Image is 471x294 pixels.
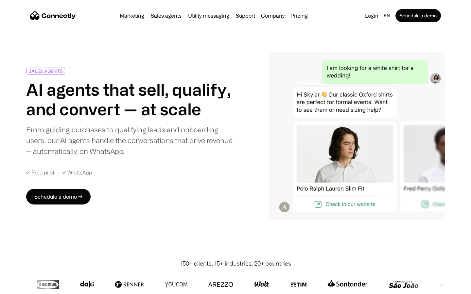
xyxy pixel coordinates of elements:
[362,11,381,20] a: Login
[62,170,92,176] div: ✓ WhatsApp
[13,283,39,292] ul: Language list
[233,13,258,18] a: Support
[26,170,54,176] div: ✓ Free pilot
[26,124,233,156] div: From guiding purchases to qualifying leads and onboarding users, our AI agents handle the convers...
[288,13,310,18] a: Pricing
[395,9,441,22] a: Schedule a demo
[28,69,63,73] div: SALES AGENTS
[384,11,390,20] div: en
[261,11,285,20] div: Company
[7,282,39,292] aside: Language selected: English
[148,13,184,18] a: Sales agents
[180,259,291,268] div: 150+ clients, 15+ industries, 20+ countries
[26,80,233,119] h1: AI agents that sell, qualify, and convert — at scale
[185,13,232,18] a: Utility messaging
[26,189,91,204] a: Schedule a demo →
[117,13,147,18] a: Marketing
